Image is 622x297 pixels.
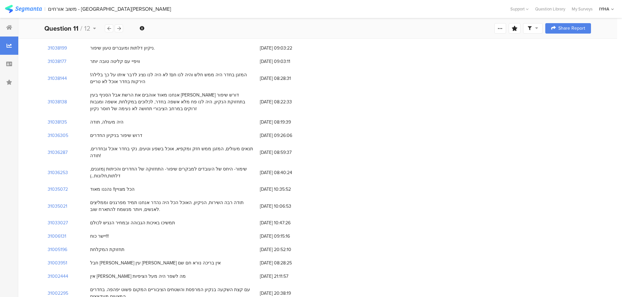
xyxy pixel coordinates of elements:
[260,132,312,139] span: [DATE] 09:26:06
[260,233,312,240] span: [DATE] 09:15:16
[260,98,312,105] span: [DATE] 08:22:33
[48,233,66,240] section: 31006131
[260,45,312,52] span: [DATE] 09:03:22
[90,273,186,280] div: אין [PERSON_NAME] מה לשפר היה מעל הציפיות
[532,6,568,12] a: Question Library
[558,26,585,31] span: Share Report
[48,186,68,193] section: 31035072
[48,149,68,156] section: 31036287
[260,169,312,176] span: [DATE] 08:40:24
[48,75,67,82] section: 31038144
[90,186,135,193] div: הכל מצויין!! נהננו מאוד
[48,290,68,297] section: 31002295
[260,203,312,210] span: [DATE] 10:06:53
[48,273,68,280] section: 31002444
[568,6,596,12] a: My Surveys
[90,219,175,226] div: תמשיכו באיכות הגבוהה ובמחיר הנגיש לכולם
[44,23,78,33] b: Question 11
[599,6,609,12] div: IYHA
[80,23,82,33] span: /
[48,98,67,105] section: 31038138
[260,273,312,280] span: [DATE] 21:11:57
[48,246,67,253] section: 31005196
[48,219,68,226] section: 31033027
[90,92,253,112] div: אנחנו מאוד אוהבים את הרשת אבל הסניף בעין [PERSON_NAME] דורש שיפור בתחזוקת הנקיון, היה לנו פח מלא ...
[90,199,253,213] div: תודה רבה השירות, הניקיון, האוכל הכל היה נהדר אנחנו תמיד מפרגנים וממליצים לאנשים, ויותר מנשמח להתא...
[260,246,312,253] span: [DATE] 20:52:10
[260,149,312,156] span: [DATE] 08:59:37
[510,4,529,14] div: Support
[48,260,67,266] section: 31003951
[90,119,123,126] div: היה מעולה, תודה
[5,5,42,13] img: segmanta logo
[260,260,312,266] span: [DATE] 08:28:25
[90,260,221,266] div: חבל [PERSON_NAME] עין [PERSON_NAME] אין בריכה נורא חם שם
[48,132,68,139] section: 31036305
[44,5,45,13] div: |
[90,166,253,179] div: שימור- היחס של העובדים למבקרים שיפור- התחזוקה של החדרים והכיתות (מזגנים, דלתות,חלונות...)
[90,246,124,253] div: תחזוקת המקלחת
[260,58,312,65] span: [DATE] 09:03:11
[260,290,312,297] span: [DATE] 20:38:19
[48,6,171,12] div: משוב אורחים - [GEOGRAPHIC_DATA][PERSON_NAME]
[84,23,90,33] span: 12
[48,203,67,210] section: 31035021
[260,119,312,126] span: [DATE] 08:19:39
[48,119,67,126] section: 31038135
[90,71,253,85] div: המזגן בחדר היה ממש חלש והיה לנו חם! לא היה לנו נציג לדבר איתו על כך בלילה! הירקות בחדר אוכל לא טריים
[90,45,155,52] div: ניקיון דלתות ומעברים טעון שיפור.
[260,75,312,82] span: [DATE] 08:28:31
[90,132,142,139] div: דרוש שיפור בניקיון החדרים
[260,219,312,226] span: [DATE] 10:47:26
[48,58,66,65] section: 31038177
[48,45,67,52] section: 31038199
[90,58,140,65] div: וויפיי עם קליטה טובה יותר
[260,186,312,193] span: [DATE] 10:35:52
[90,145,253,159] div: תנאים מעולים, המזגן ממש חזק ומקפיא, אוכל בשפע וטעים, נקי בחדר אוכל ובחדרים, תודה!
[90,233,109,240] div: יישר כוח!!!
[48,169,68,176] section: 31036253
